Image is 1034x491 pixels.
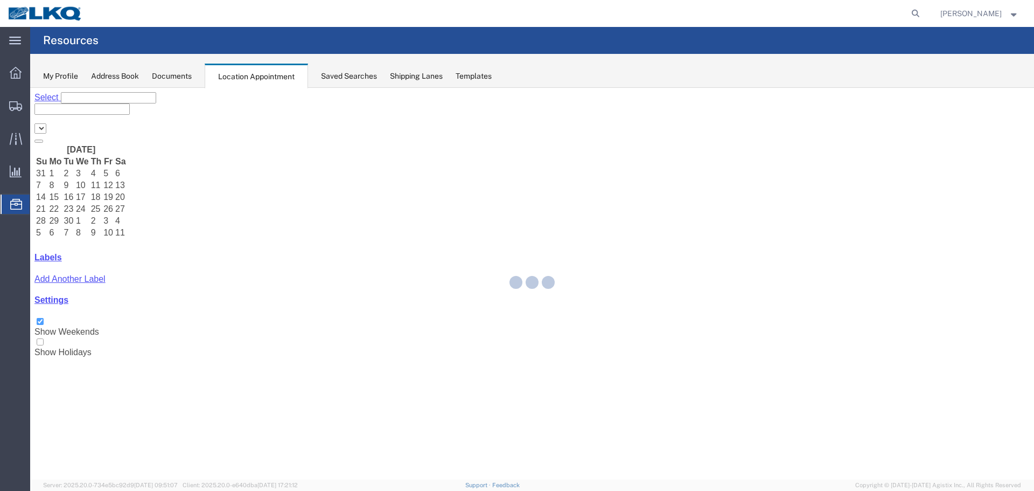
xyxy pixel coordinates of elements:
[73,116,83,127] td: 26
[5,104,17,115] td: 14
[4,5,28,14] span: Select
[18,92,32,103] td: 8
[33,128,44,139] td: 30
[45,128,59,139] td: 1
[60,116,72,127] td: 25
[5,116,17,127] td: 21
[465,482,492,488] a: Support
[33,116,44,127] td: 23
[33,80,44,91] td: 2
[43,27,99,54] h4: Resources
[73,92,83,103] td: 12
[5,80,17,91] td: 31
[6,251,13,258] input: Show Holidays
[8,5,83,22] img: logo
[5,128,17,139] td: 28
[152,71,192,82] div: Documents
[390,71,443,82] div: Shipping Lanes
[940,8,1002,19] span: William Haney
[85,128,96,139] td: 4
[60,140,72,150] td: 9
[45,140,59,150] td: 8
[45,104,59,115] td: 17
[18,80,32,91] td: 1
[855,481,1021,490] span: Copyright © [DATE]-[DATE] Agistix Inc., All Rights Reserved
[18,68,32,79] th: Mo
[73,128,83,139] td: 3
[4,5,31,14] a: Select
[73,80,83,91] td: 5
[4,186,75,196] a: Add Another Label
[456,71,492,82] div: Templates
[940,7,1019,20] button: [PERSON_NAME]
[33,68,44,79] th: Tu
[5,140,17,150] td: 5
[45,92,59,103] td: 10
[134,482,178,488] span: [DATE] 09:51:07
[183,482,298,488] span: Client: 2025.20.0-e640dba
[4,230,69,248] label: Show Weekends
[85,116,96,127] td: 27
[60,80,72,91] td: 4
[85,140,96,150] td: 11
[33,140,44,150] td: 7
[60,92,72,103] td: 11
[18,104,32,115] td: 15
[85,80,96,91] td: 6
[91,71,139,82] div: Address Book
[85,68,96,79] th: Sa
[18,128,32,139] td: 29
[85,92,96,103] td: 13
[60,128,72,139] td: 2
[33,104,44,115] td: 16
[321,71,377,82] div: Saved Searches
[18,116,32,127] td: 22
[18,140,32,150] td: 6
[6,230,13,237] input: Show Weekends
[45,116,59,127] td: 24
[73,140,83,150] td: 10
[45,68,59,79] th: We
[257,482,298,488] span: [DATE] 17:21:12
[205,64,308,88] div: Location Appointment
[60,104,72,115] td: 18
[73,68,83,79] th: Fr
[85,104,96,115] td: 20
[73,104,83,115] td: 19
[4,250,61,269] label: Show Holidays
[43,71,78,82] div: My Profile
[4,208,38,217] a: Settings
[33,92,44,103] td: 9
[492,482,520,488] a: Feedback
[5,92,17,103] td: 7
[5,68,17,79] th: Su
[60,68,72,79] th: Th
[4,165,32,174] a: Labels
[43,482,178,488] span: Server: 2025.20.0-734e5bc92d9
[18,57,83,67] th: [DATE]
[45,80,59,91] td: 3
